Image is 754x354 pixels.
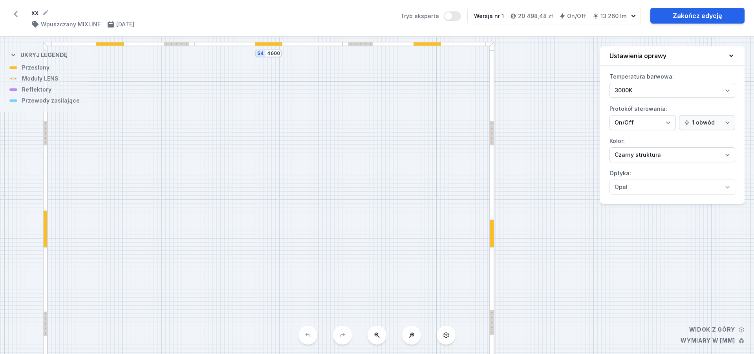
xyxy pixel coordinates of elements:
[444,11,461,21] button: Tryb eksperta
[42,9,49,17] button: Edytuj nazwę projektu
[31,8,391,17] form: xx
[518,12,553,20] h4: 20 498,48 zł
[20,51,68,59] h4: Ukryj legendę
[401,11,461,21] label: Tryb eksperta
[650,8,745,24] a: Zakończ edycję
[267,50,280,57] input: Wymiar [mm]
[609,167,735,194] label: Optyka:
[609,135,735,162] label: Kolor:
[116,20,134,28] h4: [DATE]
[600,12,626,20] h4: 13 260 lm
[467,8,641,24] button: Wersja nr 120 498,48 złOn/Off13 260 lm
[609,103,735,130] label: Protokół sterowania:
[474,12,504,20] div: Wersja nr 1
[609,70,735,98] label: Temperatura barwowa:
[41,20,101,28] h4: Wpuszczany MIXLINE
[609,115,676,130] select: Protokół sterowania:
[9,45,68,64] button: Ukryj legendę
[567,12,586,20] h4: On/Off
[679,115,735,130] select: Protokół sterowania:
[609,51,666,61] h4: Ustawienia oprawy
[600,46,745,66] button: Ustawienia oprawy
[609,83,735,98] select: Temperatura barwowa:
[609,147,735,162] select: Kolor:
[609,180,735,194] select: Optyka:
